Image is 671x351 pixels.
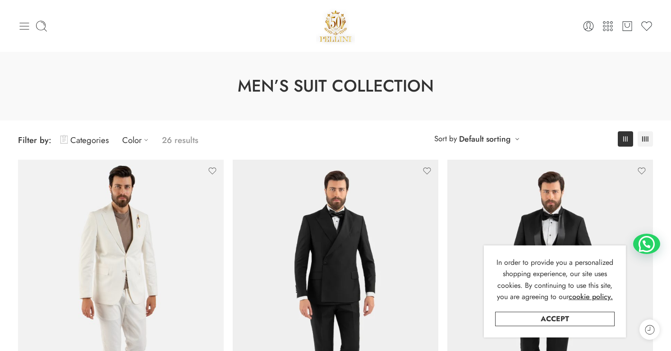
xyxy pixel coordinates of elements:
span: In order to provide you a personalized shopping experience, our site uses cookies. By continuing ... [496,257,613,302]
a: Wishlist [640,20,653,32]
span: Sort by [434,131,457,146]
a: Pellini - [316,7,355,45]
span: Filter by: [18,134,51,146]
a: Cart [621,20,634,32]
h1: Men’s Suit Collection [23,74,648,98]
p: 26 results [162,129,198,151]
a: Color [122,129,153,151]
a: Login / Register [582,20,595,32]
a: Accept [495,312,615,326]
a: Categories [60,129,109,151]
a: cookie policy. [569,291,613,303]
img: Pellini [316,7,355,45]
a: Default sorting [459,133,510,145]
